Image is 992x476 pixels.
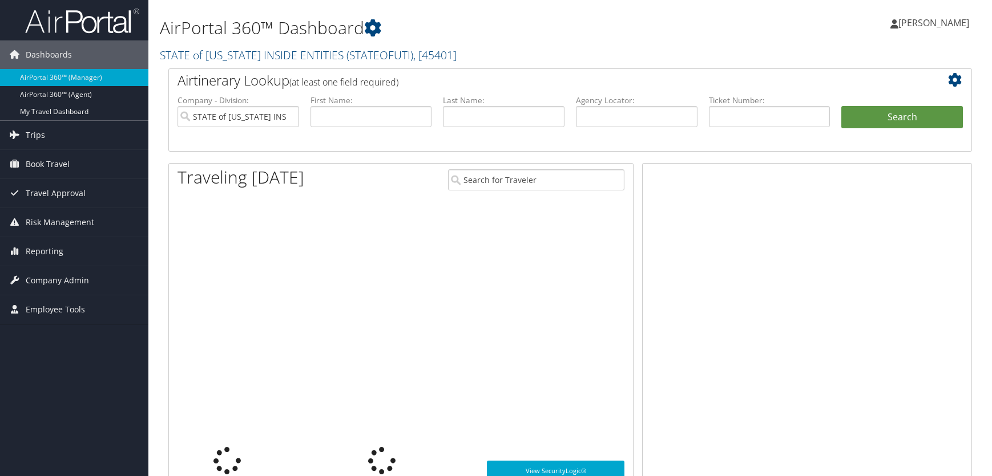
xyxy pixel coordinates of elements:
[448,169,624,190] input: Search for Traveler
[160,47,457,63] a: STATE of [US_STATE] INSIDE ENTITIES
[178,165,304,189] h1: Traveling [DATE]
[26,237,63,266] span: Reporting
[898,17,969,29] span: [PERSON_NAME]
[160,16,707,40] h1: AirPortal 360™ Dashboard
[576,95,697,106] label: Agency Locator:
[26,150,70,178] span: Book Travel
[26,40,72,69] span: Dashboards
[709,95,830,106] label: Ticket Number:
[26,295,85,324] span: Employee Tools
[413,47,457,63] span: , [ 45401 ]
[26,121,45,149] span: Trips
[310,95,432,106] label: First Name:
[890,6,981,40] a: [PERSON_NAME]
[841,106,963,129] button: Search
[178,95,299,106] label: Company - Division:
[26,208,94,237] span: Risk Management
[26,266,89,295] span: Company Admin
[346,47,413,63] span: ( STATEOFUTI )
[25,7,139,34] img: airportal-logo.png
[26,179,86,208] span: Travel Approval
[178,71,896,90] h2: Airtinerary Lookup
[443,95,564,106] label: Last Name:
[289,76,398,88] span: (at least one field required)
